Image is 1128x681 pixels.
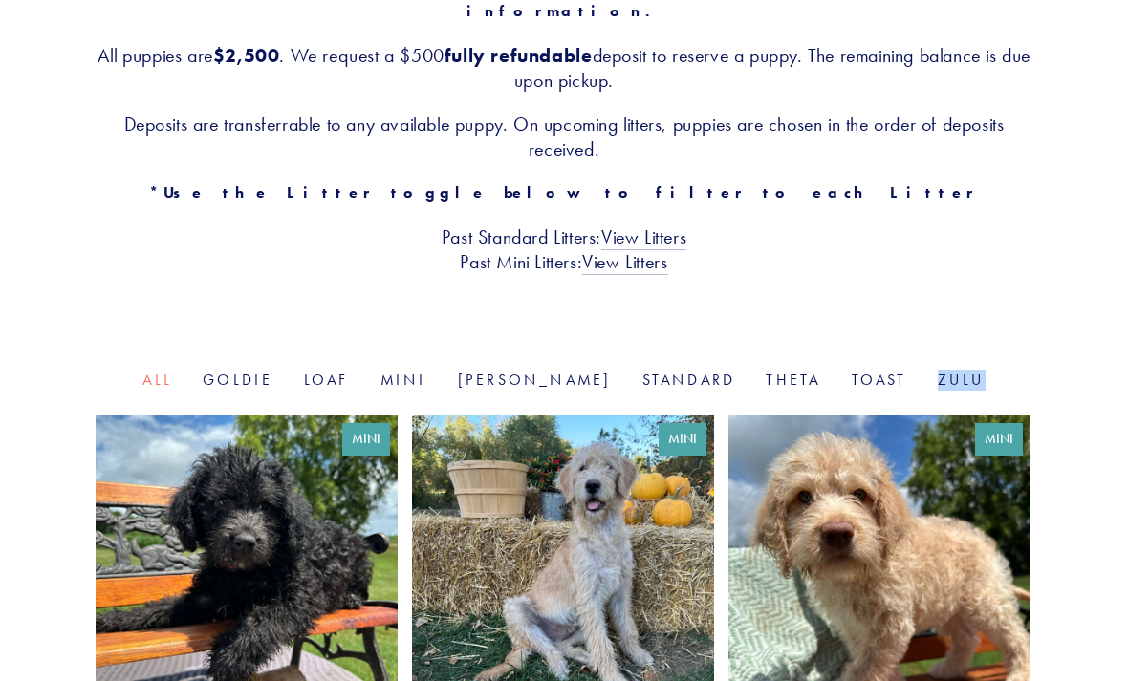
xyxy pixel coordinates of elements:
[149,184,978,202] strong: *Use the Litter toggle below to filter to each Litter
[852,372,907,390] a: Toast
[96,44,1032,94] h3: All puppies are . We request a $500 deposit to reserve a puppy. The remaining balance is due upon...
[142,372,172,390] a: All
[213,45,280,68] strong: $2,500
[642,372,736,390] a: Standard
[96,113,1032,162] h3: Deposits are transferrable to any available puppy. On upcoming litters, puppies are chosen in the...
[445,45,593,68] strong: fully refundable
[601,226,686,251] a: View Litters
[380,372,427,390] a: Mini
[766,372,820,390] a: Theta
[203,372,272,390] a: Goldie
[304,372,350,390] a: Loaf
[938,372,986,390] a: Zulu
[582,251,667,276] a: View Litters
[458,372,612,390] a: [PERSON_NAME]
[96,225,1032,275] h3: Past Standard Litters: Past Mini Litters:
